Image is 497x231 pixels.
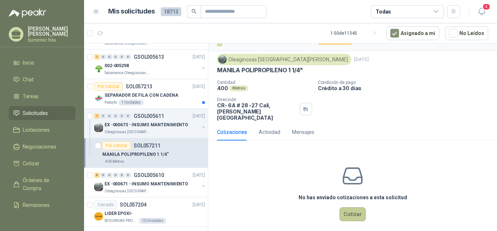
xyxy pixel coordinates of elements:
a: Por cotizarSOL057211MANILA POLIPROPILENO 1 1/4"400 Metros [84,138,208,168]
img: Company Logo [94,94,103,103]
p: GSOL005611 [134,113,164,119]
button: Asignado a mi [386,26,439,40]
img: Company Logo [94,182,103,191]
div: 0 [107,54,112,59]
div: 1 - 50 de 11345 [330,27,380,39]
div: 1 [94,54,100,59]
p: SOL057211 [134,143,160,148]
a: Chat [9,73,75,86]
a: Licitaciones [9,123,75,137]
div: 0 [119,54,125,59]
p: [DATE] [193,54,205,61]
div: 0 [119,113,125,119]
span: Órdenes de Compra [23,176,68,192]
div: Cotizaciones [217,128,247,136]
a: Cotizar [9,157,75,170]
p: EX -000671 - INSUMO MANTENIMIENTO [105,181,188,188]
div: 0 [113,113,118,119]
span: 4 [482,3,490,10]
p: Salamanca Oleaginosas SAS [105,70,151,76]
p: SEPARADOR DE FILA CON CADENA [105,92,178,99]
p: [DATE] [193,113,205,120]
p: 400 [217,85,228,91]
span: Tareas [23,92,39,100]
span: Solicitudes [23,109,48,117]
a: Órdenes de Compra [9,173,75,195]
div: 0 [100,113,106,119]
h3: No has enviado cotizaciones a esta solicitud [299,193,407,201]
p: LIDER EPOXI- [105,210,133,217]
span: 18713 [161,7,181,16]
div: 10 Unidades [139,218,166,224]
p: Salamanca Oleaginosas SAS [105,41,151,46]
p: [DATE] [193,201,205,208]
div: 0 [113,54,118,59]
p: [DATE] [193,83,205,90]
a: 1 0 0 0 0 0 GSOL005613[DATE] Company Logo002-005298Salamanca Oleaginosas SAS [94,53,206,76]
a: CerradoSOL057204[DATE] Company LogoLIDER EPOXI-SEGURIDAD PROVISER LTDA10 Unidades [84,197,208,227]
a: Inicio [9,56,75,70]
div: Mensajes [292,128,314,136]
p: Crédito a 30 días [318,85,494,91]
a: Por cotizarSOL057213[DATE] Company LogoSEPARADOR DE FILA CON CADENAPatojito1 Unidades [84,79,208,109]
button: 4 [475,5,488,18]
p: MANILA POLIPROPILENO 1 1/4" [102,151,169,158]
div: 0 [100,173,106,178]
img: Company Logo [94,64,103,73]
img: Logo peakr [9,9,46,18]
div: 0 [119,173,125,178]
p: SOL057204 [120,202,147,207]
a: Tareas [9,89,75,103]
img: Company Logo [94,212,103,221]
div: Oleaginosas [GEOGRAPHIC_DATA][PERSON_NAME] [217,54,351,65]
p: SOL057213 [126,84,152,89]
p: 002-005298 [105,62,129,69]
div: 1 Unidades [118,100,144,105]
div: 0 [113,173,118,178]
p: GSOL005613 [134,54,164,59]
span: Negociaciones [23,143,56,151]
div: 6 [94,173,100,178]
p: Oleaginosas [GEOGRAPHIC_DATA][PERSON_NAME] [105,188,151,194]
p: Sumintec ltda [28,38,75,42]
div: Cerrado [94,200,117,209]
p: Condición de pago [318,80,494,85]
p: Patojito [105,100,117,105]
div: Actividad [259,128,280,136]
button: Cotizar [339,207,366,221]
div: Por cotizar [102,141,131,150]
h1: Mis solicitudes [108,6,155,17]
p: [DATE] [193,172,205,179]
div: 0 [107,173,112,178]
a: Remisiones [9,198,75,212]
p: CR- 6A # 28 -27 Cali , [PERSON_NAME][GEOGRAPHIC_DATA] [217,102,297,121]
a: Solicitudes [9,106,75,120]
p: Oleaginosas [GEOGRAPHIC_DATA][PERSON_NAME] [105,129,151,135]
p: SEGURIDAD PROVISER LTDA [105,218,137,224]
div: 0 [125,113,131,119]
p: EX -000673 - INSUMO MANTENIMIENTO [105,122,188,128]
span: search [191,9,197,14]
div: 0 [100,54,106,59]
span: Inicio [23,59,34,67]
p: [PERSON_NAME] [PERSON_NAME] [28,26,75,36]
span: Licitaciones [23,126,50,134]
img: Company Logo [94,123,103,132]
div: 0 [125,173,131,178]
a: Negociaciones [9,140,75,154]
div: 400 Metros [102,159,127,165]
div: Metros [229,85,248,91]
span: Chat [23,76,34,84]
div: 0 [107,113,112,119]
img: Company Logo [219,55,227,63]
span: Remisiones [23,201,50,209]
div: Todas [376,8,391,16]
p: MANILA POLIPROPILENO 1 1/4" [217,66,303,74]
button: No Leídos [445,26,488,40]
span: Cotizar [23,159,39,168]
p: GSOL005610 [134,173,164,178]
div: Por cotizar [94,82,123,91]
p: Cantidad [217,80,312,85]
p: [DATE] [354,56,369,63]
p: Dirección [217,97,297,102]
